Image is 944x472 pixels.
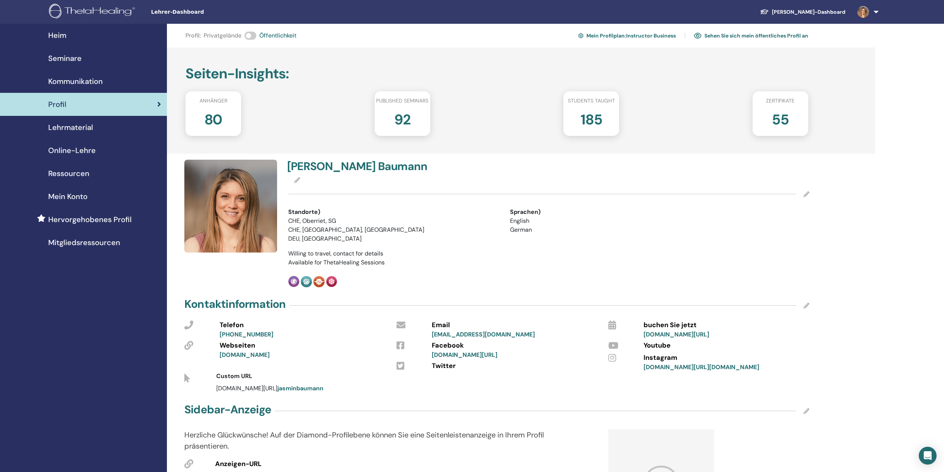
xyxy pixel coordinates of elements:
span: Email [432,320,450,330]
li: DEU, [GEOGRAPHIC_DATA] [288,234,499,243]
img: graduation-cap-white.svg [760,9,769,15]
span: Twitter [432,361,455,371]
li: German [510,225,721,234]
span: Seminare [48,53,82,64]
span: Privatgelände [204,31,241,40]
span: Zertifikate [766,97,795,105]
li: English [510,217,721,225]
li: CHE, Oberriet, SG [288,217,499,225]
h2: Seiten-Insights : [185,65,808,82]
a: jasminbaumann [277,384,323,392]
img: default.jpg [857,6,869,18]
h2: 92 [394,108,411,128]
h4: [PERSON_NAME] Baumann [287,160,544,173]
span: Willing to travel, contact for details [288,250,383,257]
span: [DOMAIN_NAME][URL] [216,384,323,392]
span: Profil [48,99,66,110]
span: Standorte) [288,208,320,217]
span: Ressourcen [48,168,89,179]
span: Anhänger [200,97,227,105]
h2: 55 [772,108,789,128]
span: Students taught [568,97,615,105]
span: Hervorgehobenes Profil [48,214,132,225]
span: Instagram [644,353,677,363]
li: CHE, [GEOGRAPHIC_DATA], [GEOGRAPHIC_DATA] [288,225,499,234]
img: eye.svg [694,32,701,39]
span: Öffentlichkeit [259,31,296,40]
a: [DOMAIN_NAME][URL] [432,351,497,359]
h4: Sidebar-Anzeige [184,403,271,416]
span: Lehrer-Dashboard [151,8,262,16]
h2: 80 [204,108,223,128]
h2: 185 [580,108,602,128]
span: Online-Lehre [48,145,96,156]
span: Facebook [432,341,464,351]
a: [PERSON_NAME]-Dashboard [754,5,851,19]
img: cog.svg [578,32,583,39]
span: buchen Sie jetzt [644,320,697,330]
p: Herzliche Glückwünsche! Auf der Diamond-Profilebene können Sie eine Seitenleistenanzeige in Ihrem... [184,429,544,452]
span: Telefon [220,320,244,330]
a: [DOMAIN_NAME] [220,351,270,359]
span: Kommunikation [48,76,103,87]
span: Anzeigen-URL [215,459,262,469]
a: [DOMAIN_NAME][URL] [644,331,709,338]
span: Available for ThetaHealing Sessions [288,258,385,266]
span: Mitgliedsressourcen [48,237,120,248]
a: [PHONE_NUMBER] [220,331,273,338]
a: [EMAIL_ADDRESS][DOMAIN_NAME] [432,331,535,338]
span: Heim [48,30,66,41]
a: Sehen Sie sich mein öffentliches Profil an [694,30,808,42]
div: Open Intercom Messenger [919,447,937,465]
span: Lehrmaterial [48,122,93,133]
span: Published seminars [376,97,428,105]
a: [DOMAIN_NAME][URL][DOMAIN_NAME] [644,363,759,371]
div: Sprachen) [510,208,721,217]
span: Custom URL [216,372,252,380]
span: Youtube [644,341,671,351]
span: Profil : [185,31,201,40]
h4: Kontaktinformation [184,297,286,311]
span: Webseiten [220,341,255,351]
a: Mein Profilplan:Instructor Business [578,30,676,42]
img: default.jpg [184,160,277,253]
span: Mein Konto [48,191,88,202]
img: logo.png [49,4,138,20]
